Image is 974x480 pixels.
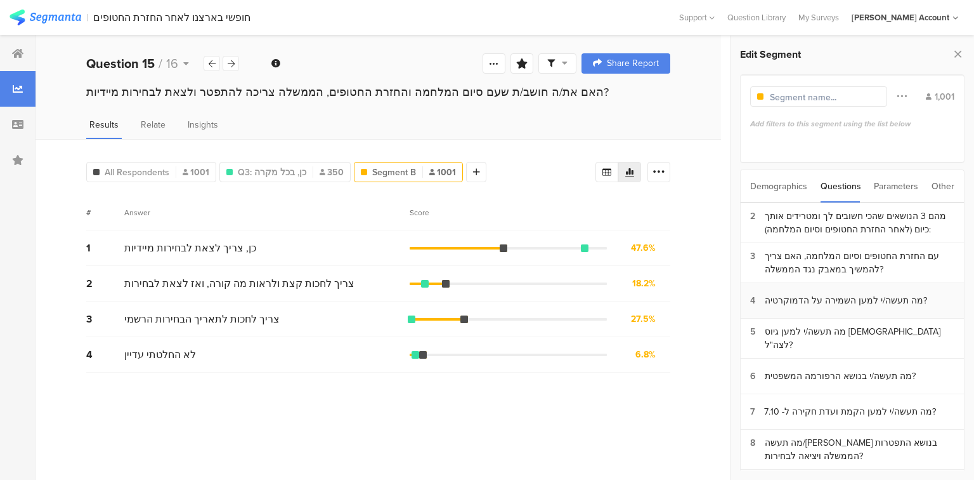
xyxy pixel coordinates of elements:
div: Add filters to this segment using the list below [750,118,954,130]
span: לא החלטתי עדיין [124,347,196,362]
div: [PERSON_NAME] Account [852,11,949,23]
div: האם את/ה חושב/ת שעם סיום המלחמה והחזרת החטופים, הממשלה צריכה להתפטר ולצאת לבחירות מיידיות? [86,84,670,100]
div: מהם 3 הנושאים שהכי חשובים לך ומטרידים אותך כיום (לאחר החזרת החטופים וסיום המלחמה): [765,210,954,236]
a: My Surveys [792,11,845,23]
div: Answer [124,207,150,218]
div: 47.6% [631,241,656,255]
div: 3 [86,312,124,326]
div: Demographics [750,170,807,203]
span: / [159,54,162,73]
div: 27.5% [631,312,656,326]
div: 7 [750,405,764,418]
span: כן, צריך לצאת לבחירות מיידיות [124,241,256,255]
div: 5 [750,325,765,352]
div: 2 [86,276,124,291]
span: Share Report [607,59,659,68]
img: segmanta logo [10,10,81,25]
span: Insights [188,118,218,131]
span: צריך לחכות קצת ולראות מה קורה, ואז לצאת לבחירות [124,276,354,291]
div: מה תעשה/י למען השמירה על הדמוקרטיה? [765,294,927,307]
div: מה תעשה/י למען גיוס [DEMOGRAPHIC_DATA] לצה"ל? [765,325,954,352]
span: Relate [141,118,166,131]
span: Results [89,118,119,131]
div: # [86,207,124,218]
div: 1,001 [926,90,954,103]
div: Score [410,207,436,218]
div: עם החזרת החטופים וסיום המלחמה, האם צריך להמשיך במאבק נגד הממשלה? [765,250,954,276]
div: 3 [750,250,765,276]
span: All Respondents [105,166,169,179]
div: מה תעשה/[PERSON_NAME] בנושא התפטרות הממשלה ויציאה לבחירות? [765,436,954,463]
div: 2 [750,210,765,236]
span: צריך לחכות לתאריך הבחירות הרשמי [124,312,280,326]
span: Edit Segment [740,47,801,62]
div: 4 [86,347,124,362]
div: מה תעשה/י בנושא הרפורמה המשפטית? [765,370,916,383]
b: Question 15 [86,54,155,73]
div: חופשי בארצנו לאחר החזרת החטופים [93,11,250,23]
div: 18.2% [632,277,656,290]
span: Segment B [372,166,416,179]
div: 6.8% [635,348,656,361]
div: | [86,10,88,25]
span: 1001 [183,166,209,179]
div: Parameters [874,170,918,203]
input: Segment name... [770,91,880,104]
div: Support [679,8,715,27]
div: Other [932,170,954,203]
div: 4 [750,294,765,307]
div: מה תעשה/י למען הקמת ועדת חקירה ל- 7.10? [764,405,936,418]
div: 6 [750,370,765,383]
span: Q3: כן, בכל מקרה [238,166,306,179]
div: 1 [86,241,124,255]
div: 8 [750,436,765,463]
span: 1001 [429,166,456,179]
a: Question Library [721,11,792,23]
span: 350 [320,166,344,179]
span: 16 [166,54,178,73]
div: Questions [821,170,861,203]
